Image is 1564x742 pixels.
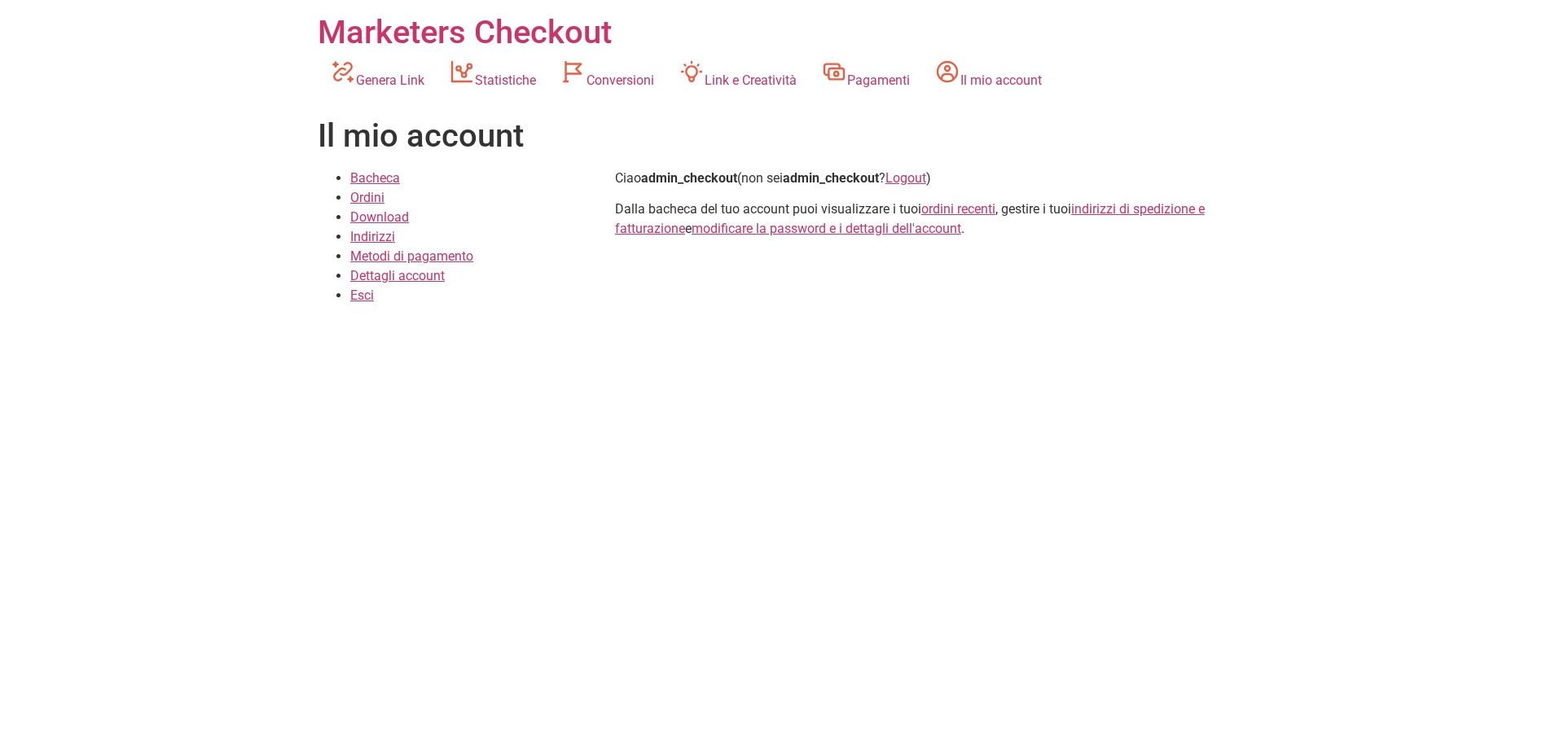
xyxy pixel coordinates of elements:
[809,52,922,97] a: Pagamenti
[821,59,847,85] img: payments.svg
[921,201,995,217] a: ordini recenti
[318,52,1054,97] nav: Menu principale
[350,229,395,244] a: Indirizzi
[692,221,961,236] a: modificare la password e i dettagli dell'account
[318,169,596,305] nav: Pagine dell'account
[350,268,445,283] a: Dettagli account
[615,200,1246,239] p: Dalla bacheca del tuo account puoi visualizzare i tuoi , gestire i tuoi e .
[318,13,612,51] a: Marketers Checkout
[615,169,1246,188] p: Ciao (non sei ? )
[330,59,356,85] img: generate-link.svg
[318,52,437,97] a: Genera Link
[548,52,666,97] a: Conversioni
[437,52,548,97] a: Statistiche
[350,288,374,303] a: Esci
[350,209,409,225] a: Download
[934,59,960,85] img: account.svg
[679,59,705,85] img: creativity.svg
[922,52,1054,97] a: Il mio account
[350,248,473,264] a: Metodi di pagamento
[641,170,737,186] strong: admin_checkout
[666,52,809,97] a: Link e Creatività
[783,170,879,186] strong: admin_checkout
[350,170,400,186] a: Bacheca
[318,116,1246,156] h1: Il mio account
[350,190,384,205] a: Ordini
[560,59,586,85] img: conversion-2.svg
[449,59,475,85] img: stats.svg
[885,170,926,186] a: Logout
